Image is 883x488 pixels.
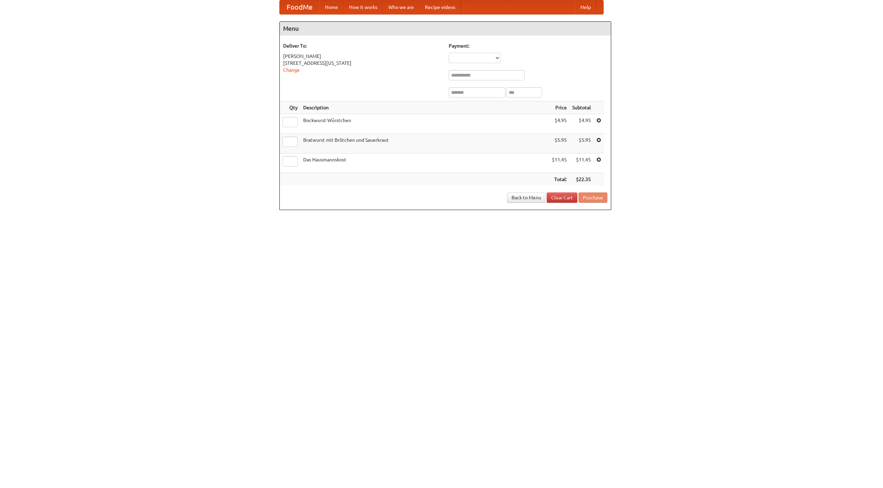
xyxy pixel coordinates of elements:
[300,101,549,114] th: Description
[419,0,461,14] a: Recipe videos
[549,101,569,114] th: Price
[549,134,569,153] td: $5.95
[569,101,594,114] th: Subtotal
[283,60,442,67] div: [STREET_ADDRESS][US_STATE]
[300,134,549,153] td: Bratwurst mit Brötchen und Sauerkraut
[319,0,344,14] a: Home
[280,0,319,14] a: FoodMe
[578,192,607,203] button: Purchase
[283,67,300,73] a: Change
[280,101,300,114] th: Qty
[283,42,442,49] h5: Deliver To:
[569,153,594,173] td: $11.45
[569,173,594,186] th: $22.35
[575,0,596,14] a: Help
[283,53,442,60] div: [PERSON_NAME]
[300,153,549,173] td: Das Hausmannskost
[569,134,594,153] td: $5.95
[549,173,569,186] th: Total:
[280,22,611,36] h4: Menu
[569,114,594,134] td: $4.95
[549,153,569,173] td: $11.45
[383,0,419,14] a: Who we are
[547,192,577,203] a: Clear Cart
[549,114,569,134] td: $4.95
[449,42,607,49] h5: Payment:
[507,192,546,203] a: Back to Menu
[344,0,383,14] a: How it works
[300,114,549,134] td: Bockwurst Würstchen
